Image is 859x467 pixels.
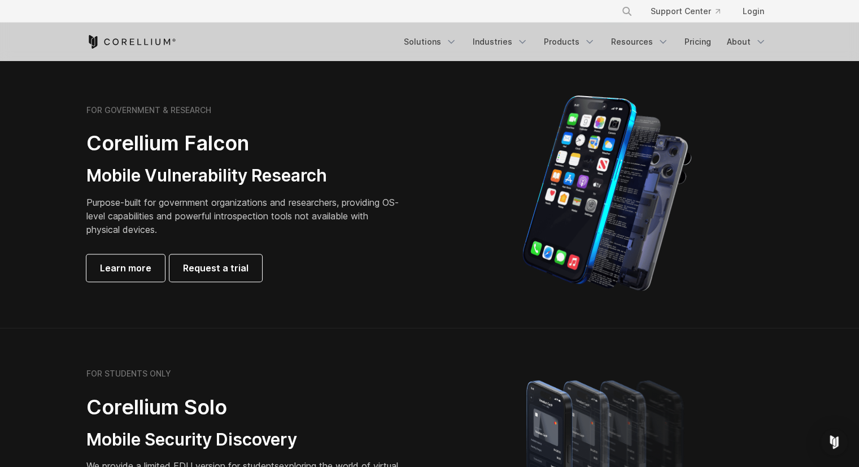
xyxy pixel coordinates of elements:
h3: Mobile Vulnerability Research [86,165,403,187]
div: Navigation Menu [397,32,773,52]
h2: Corellium Falcon [86,131,403,156]
a: Learn more [86,254,165,282]
div: Navigation Menu [608,1,773,21]
a: About [720,32,773,52]
span: Request a trial [183,261,248,275]
h2: Corellium Solo [86,395,403,420]
button: Search [617,1,637,21]
img: iPhone model separated into the mechanics used to build the physical device. [522,94,692,292]
span: Learn more [100,261,151,275]
a: Corellium Home [86,35,176,49]
a: Support Center [642,1,729,21]
a: Login [734,1,773,21]
div: Open Intercom Messenger [821,429,848,456]
a: Pricing [678,32,718,52]
a: Products [537,32,602,52]
h6: FOR GOVERNMENT & RESEARCH [86,105,211,115]
a: Request a trial [169,254,262,282]
h3: Mobile Security Discovery [86,429,403,451]
a: Solutions [397,32,464,52]
p: Purpose-built for government organizations and researchers, providing OS-level capabilities and p... [86,196,403,236]
a: Resources [604,32,675,52]
a: Industries [466,32,535,52]
h6: FOR STUDENTS ONLY [86,369,171,379]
